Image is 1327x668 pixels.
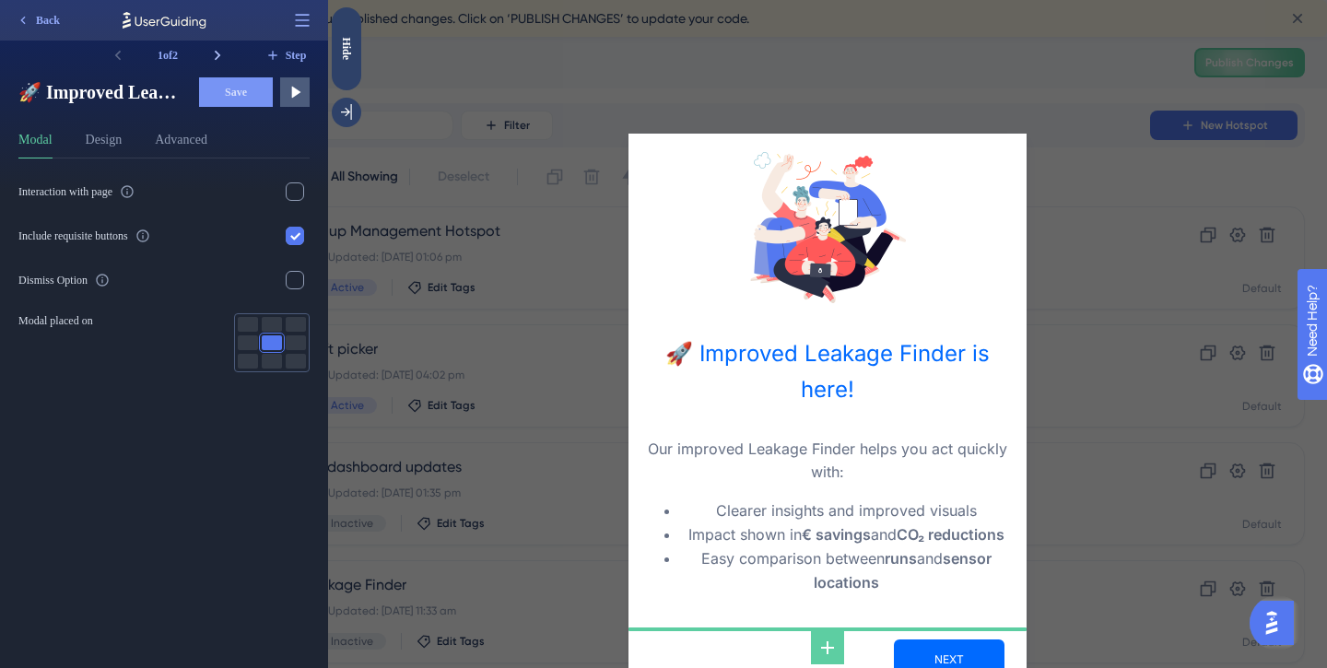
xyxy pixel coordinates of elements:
[199,77,273,107] button: Save
[1250,595,1305,650] iframe: UserGuiding AI Assistant Launcher
[86,129,123,158] button: Design
[262,41,310,70] button: Step
[422,152,578,303] img: Modal Media
[18,273,88,287] div: Dismiss Option
[225,85,247,100] span: Save
[18,184,112,199] div: Interaction with page
[18,79,184,105] span: 🚀 Improved Leakage Finder is here!Our improved Leakage Finder helps you act quickly with:Clearer ...
[155,129,207,158] button: Advanced
[36,13,60,28] span: Back
[7,6,68,35] button: Back
[18,129,53,158] button: Modal
[286,48,307,63] span: Step
[133,41,203,70] div: 1 of 2
[18,229,128,243] div: Include requisite buttons
[18,313,93,328] span: Modal placed on
[43,5,115,27] span: Need Help?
